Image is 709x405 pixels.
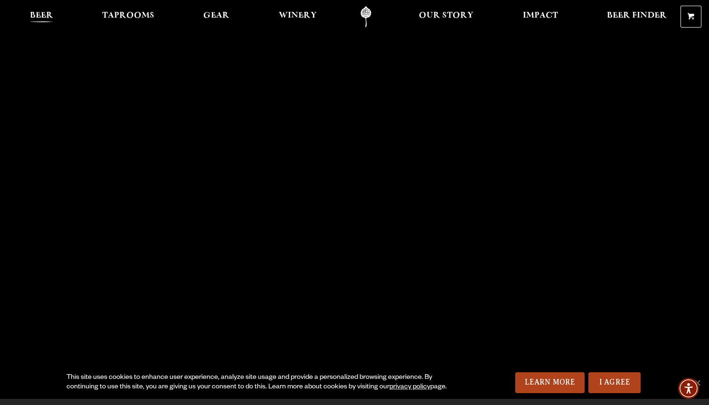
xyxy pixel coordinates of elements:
a: Gear [197,6,236,28]
a: Taprooms [96,6,161,28]
a: Beer [24,6,59,28]
span: Our Story [419,12,473,19]
a: Our Story [413,6,480,28]
a: Learn More [515,372,585,393]
span: Gear [203,12,229,19]
span: Beer [30,12,53,19]
a: privacy policy [389,384,430,391]
a: Beer Finder [601,6,673,28]
a: I Agree [588,372,641,393]
span: Beer Finder [607,12,667,19]
span: Winery [279,12,317,19]
span: Taprooms [102,12,154,19]
div: This site uses cookies to enhance user experience, analyze site usage and provide a personalized ... [66,373,463,392]
a: Odell Home [348,6,384,28]
a: Impact [517,6,564,28]
a: Winery [273,6,323,28]
div: Accessibility Menu [678,378,699,399]
span: Impact [523,12,558,19]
